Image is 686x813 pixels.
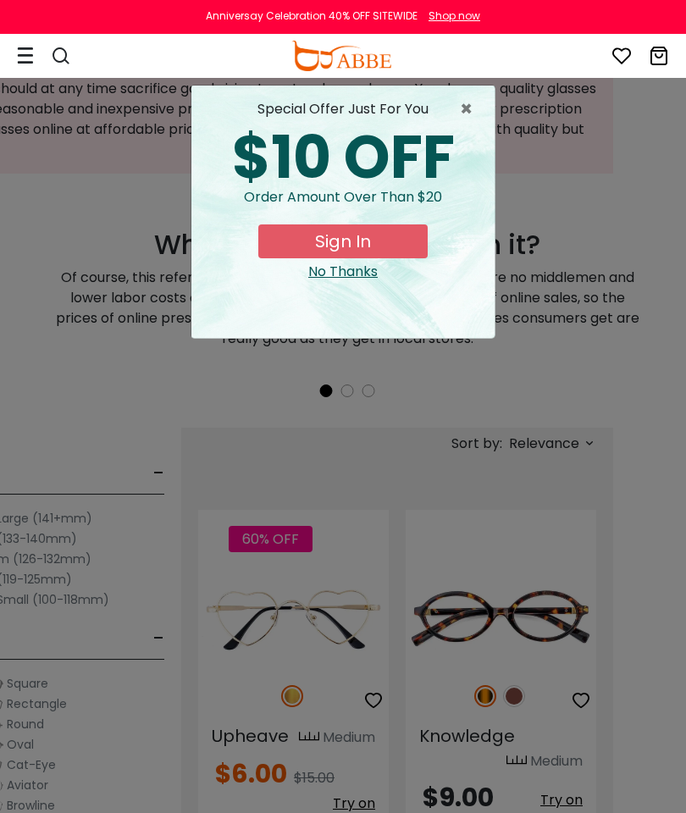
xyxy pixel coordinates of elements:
div: Close [205,262,481,282]
span: × [460,99,481,119]
img: abbeglasses.com [291,41,391,71]
button: Sign In [258,224,428,258]
div: $10 OFF [205,128,481,187]
div: special offer just for you [205,99,481,119]
a: Shop now [420,8,480,23]
button: Close [460,99,481,119]
div: Shop now [429,8,480,24]
div: Anniversay Celebration 40% OFF SITEWIDE [206,8,418,24]
div: Order amount over than $20 [205,187,481,224]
